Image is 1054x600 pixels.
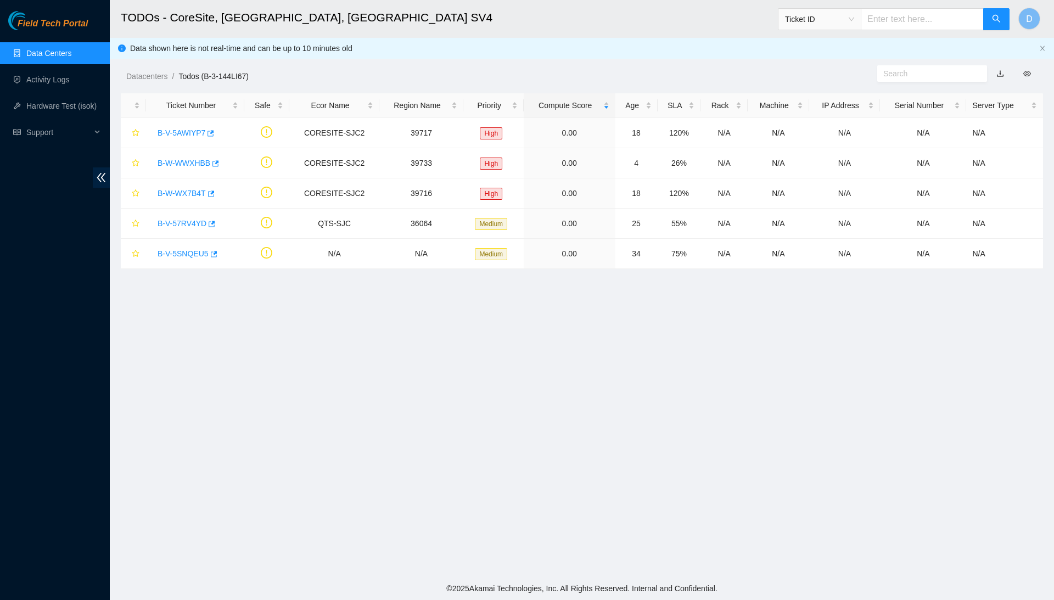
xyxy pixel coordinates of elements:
a: Datacenters [126,72,167,81]
td: N/A [966,178,1043,209]
button: star [127,154,140,172]
span: exclamation-circle [261,156,272,168]
td: 4 [615,148,658,178]
td: N/A [379,239,463,269]
span: High [480,158,502,170]
span: exclamation-circle [261,217,272,228]
button: D [1018,8,1040,30]
td: N/A [966,209,1043,239]
td: N/A [748,209,809,239]
span: eye [1023,70,1031,77]
td: N/A [880,178,966,209]
span: star [132,220,139,228]
a: B-V-57RV4YD [158,219,206,228]
span: High [480,188,502,200]
td: 0.00 [524,118,615,148]
span: Ticket ID [785,11,854,27]
td: QTS-SJC [289,209,380,239]
td: N/A [700,178,748,209]
td: CORESITE-SJC2 [289,118,380,148]
td: N/A [809,118,881,148]
span: Medium [475,218,507,230]
td: 34 [615,239,658,269]
span: search [992,14,1001,25]
td: N/A [700,148,748,178]
button: star [127,184,140,202]
span: exclamation-circle [261,126,272,138]
span: star [132,250,139,259]
a: B-W-WX7B4T [158,189,206,198]
td: N/A [966,239,1043,269]
button: star [127,215,140,232]
td: 120% [658,118,701,148]
td: 0.00 [524,209,615,239]
a: Activity Logs [26,75,70,84]
td: CORESITE-SJC2 [289,178,380,209]
td: CORESITE-SJC2 [289,148,380,178]
span: star [132,159,139,168]
td: N/A [966,118,1043,148]
a: B-W-WWXHBB [158,159,210,167]
img: Akamai Technologies [8,11,55,30]
footer: © 2025 Akamai Technologies, Inc. All Rights Reserved. Internal and Confidential. [110,577,1054,600]
td: N/A [880,209,966,239]
td: 120% [658,178,701,209]
button: download [988,65,1012,82]
button: search [983,8,1010,30]
td: N/A [880,239,966,269]
td: 39716 [379,178,463,209]
button: close [1039,45,1046,52]
td: 39733 [379,148,463,178]
a: B-V-5SNQEU5 [158,249,209,258]
span: read [13,128,21,136]
td: 55% [658,209,701,239]
span: D [1026,12,1033,26]
td: 18 [615,178,658,209]
td: N/A [748,118,809,148]
td: 26% [658,148,701,178]
span: exclamation-circle [261,187,272,198]
td: N/A [700,118,748,148]
td: N/A [748,178,809,209]
span: / [172,72,174,81]
a: download [996,69,1004,78]
span: exclamation-circle [261,247,272,259]
td: N/A [809,178,881,209]
td: N/A [748,148,809,178]
button: star [127,124,140,142]
td: 36064 [379,209,463,239]
td: N/A [809,209,881,239]
span: Support [26,121,91,143]
a: B-V-5AWIYP7 [158,128,205,137]
td: 0.00 [524,148,615,178]
input: Enter text here... [861,8,984,30]
td: 75% [658,239,701,269]
a: Hardware Test (isok) [26,102,97,110]
a: Akamai TechnologiesField Tech Portal [8,20,88,34]
td: N/A [809,239,881,269]
input: Search [883,68,972,80]
td: N/A [880,148,966,178]
td: 25 [615,209,658,239]
td: N/A [809,148,881,178]
span: star [132,129,139,138]
button: star [127,245,140,262]
span: High [480,127,502,139]
a: Todos (B-3-144LI67) [178,72,249,81]
td: N/A [966,148,1043,178]
a: Data Centers [26,49,71,58]
td: 0.00 [524,239,615,269]
td: 0.00 [524,178,615,209]
td: N/A [700,239,748,269]
td: 18 [615,118,658,148]
td: 39717 [379,118,463,148]
td: N/A [748,239,809,269]
span: star [132,189,139,198]
td: N/A [880,118,966,148]
span: Medium [475,248,507,260]
td: N/A [289,239,380,269]
span: Field Tech Portal [18,19,88,29]
span: double-left [93,167,110,188]
td: N/A [700,209,748,239]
